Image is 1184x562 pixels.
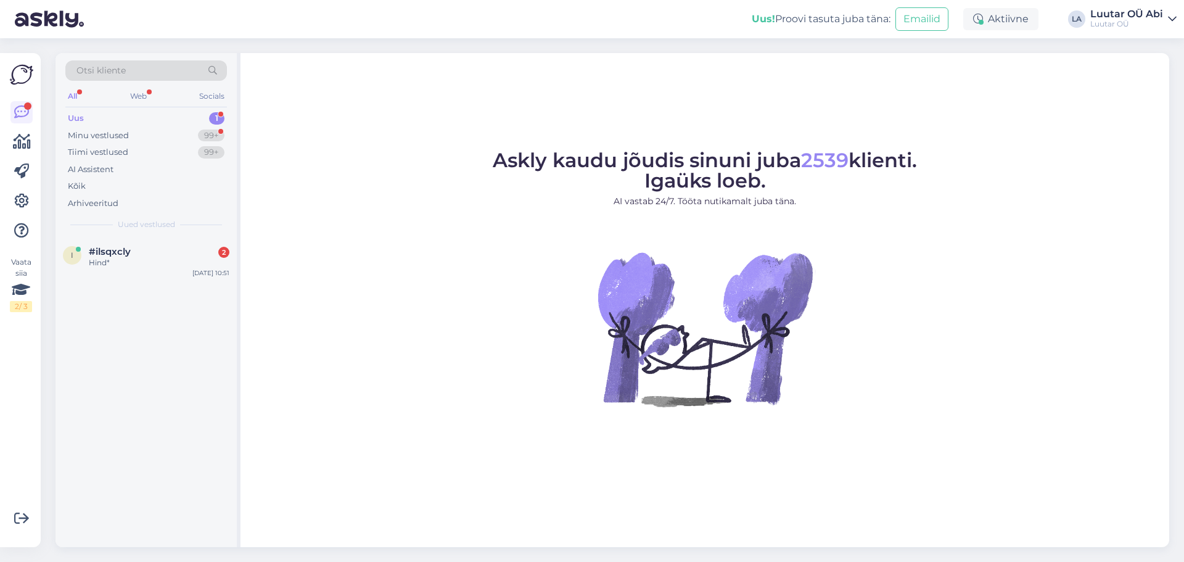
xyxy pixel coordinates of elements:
[118,219,175,230] span: Uued vestlused
[128,88,149,104] div: Web
[198,130,224,142] div: 99+
[68,112,84,125] div: Uus
[209,112,224,125] div: 1
[10,257,32,312] div: Vaata siia
[68,130,129,142] div: Minu vestlused
[218,247,229,258] div: 2
[71,250,73,260] span: i
[1090,9,1163,19] div: Luutar OÜ Abi
[963,8,1038,30] div: Aktiivne
[192,268,229,278] div: [DATE] 10:51
[1090,19,1163,29] div: Luutar OÜ
[76,64,126,77] span: Otsi kliente
[1090,9,1177,29] a: Luutar OÜ AbiLuutar OÜ
[89,257,229,268] div: Hind*
[68,180,86,192] div: Kõik
[10,301,32,312] div: 2 / 3
[493,148,917,192] span: Askly kaudu jõudis sinuni juba klienti. Igaüks loeb.
[68,146,128,159] div: Tiimi vestlused
[65,88,80,104] div: All
[493,195,917,208] p: AI vastab 24/7. Tööta nutikamalt juba täna.
[594,218,816,440] img: No Chat active
[89,246,131,257] span: #ilsqxcly
[68,163,113,176] div: AI Assistent
[895,7,948,31] button: Emailid
[752,12,890,27] div: Proovi tasuta juba täna:
[197,88,227,104] div: Socials
[801,148,849,172] span: 2539
[198,146,224,159] div: 99+
[10,63,33,86] img: Askly Logo
[1068,10,1085,28] div: LA
[752,13,775,25] b: Uus!
[68,197,118,210] div: Arhiveeritud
